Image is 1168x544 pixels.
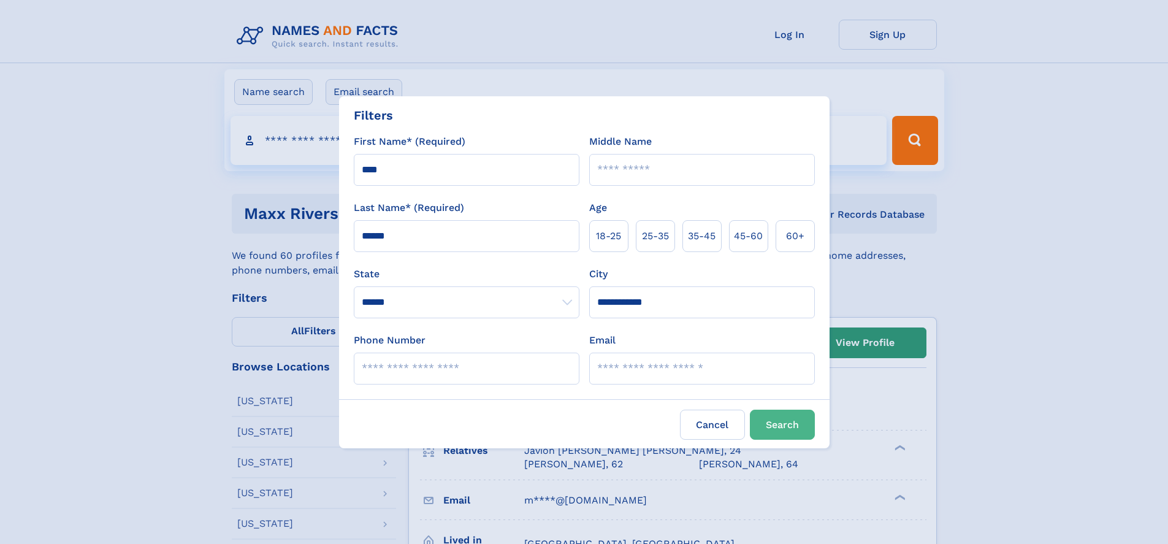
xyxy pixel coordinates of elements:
[680,410,745,440] label: Cancel
[354,333,426,348] label: Phone Number
[354,201,464,215] label: Last Name* (Required)
[642,229,669,243] span: 25‑35
[589,134,652,149] label: Middle Name
[734,229,763,243] span: 45‑60
[750,410,815,440] button: Search
[589,333,616,348] label: Email
[589,201,607,215] label: Age
[688,229,716,243] span: 35‑45
[589,267,608,282] label: City
[354,106,393,125] div: Filters
[786,229,804,243] span: 60+
[354,134,465,149] label: First Name* (Required)
[596,229,621,243] span: 18‑25
[354,267,579,282] label: State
